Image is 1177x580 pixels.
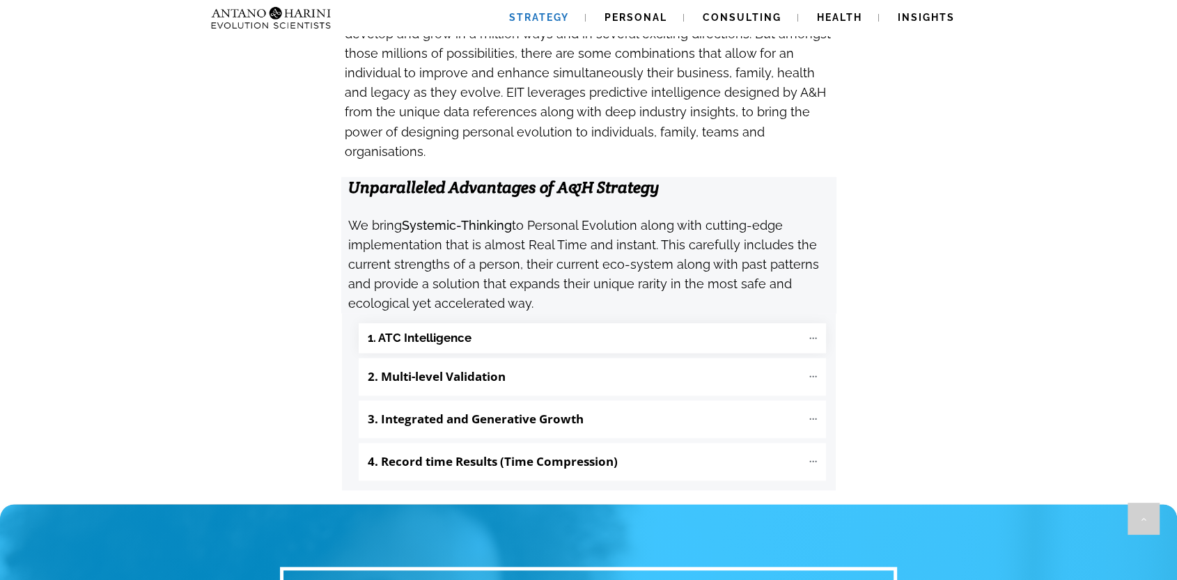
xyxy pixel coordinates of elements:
[817,12,862,23] span: Health
[368,368,506,384] b: 2. Multi-level Validation
[345,6,831,158] span: This opens a plethora of possibilities. With these rapid tools, any person can develop and grow i...
[605,12,667,23] span: Personal
[368,411,584,427] b: 3. Integrated and Generative Growth
[703,12,781,23] span: Consulting
[898,12,955,23] span: Insights
[348,218,819,311] span: We bring to Personal Evolution along with cutting-edge implementation that is almost Real Time an...
[348,177,660,198] strong: Unparalleled Advantages of A&H Strategy
[402,218,512,233] strong: Systemic-Thinking
[368,453,618,469] b: 4. Record time Results (Time Compression)
[368,330,471,346] b: 1. ATC Intelligence
[509,12,569,23] span: Strategy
